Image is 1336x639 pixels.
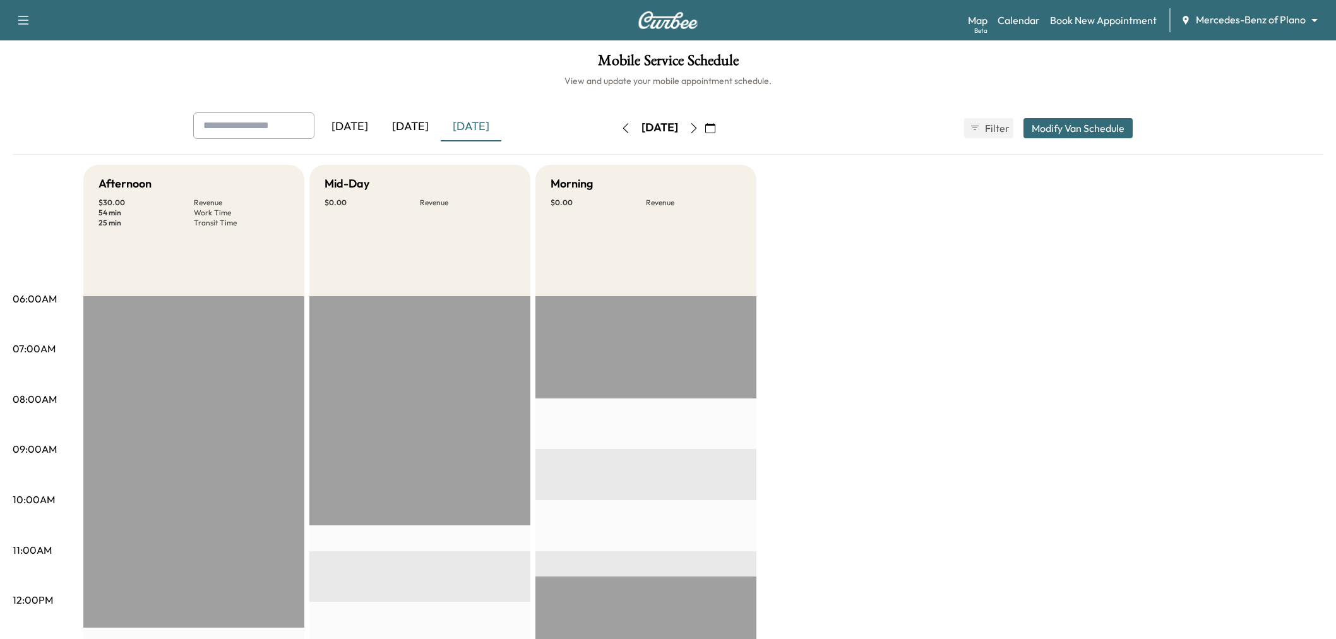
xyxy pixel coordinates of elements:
p: $ 0.00 [325,198,420,208]
h5: Morning [551,175,593,193]
a: Calendar [998,13,1040,28]
h5: Afternoon [98,175,152,193]
p: 06:00AM [13,291,57,306]
p: 08:00AM [13,391,57,407]
p: 07:00AM [13,341,56,356]
h6: View and update your mobile appointment schedule. [13,75,1323,87]
h1: Mobile Service Schedule [13,53,1323,75]
p: Transit Time [194,218,289,228]
div: [DATE] [319,112,380,141]
p: Revenue [420,198,515,208]
p: $ 30.00 [98,198,194,208]
h5: Mid-Day [325,175,369,193]
a: MapBeta [968,13,987,28]
div: Beta [974,26,987,35]
p: 25 min [98,218,194,228]
a: Book New Appointment [1050,13,1157,28]
p: 09:00AM [13,441,57,457]
button: Modify Van Schedule [1023,118,1133,138]
p: $ 0.00 [551,198,646,208]
p: 11:00AM [13,542,52,558]
p: 10:00AM [13,492,55,507]
p: Revenue [194,198,289,208]
img: Curbee Logo [638,11,698,29]
div: [DATE] [641,120,678,136]
p: 12:00PM [13,592,53,607]
div: [DATE] [380,112,441,141]
span: Mercedes-Benz of Plano [1196,13,1306,27]
p: Work Time [194,208,289,218]
p: 54 min [98,208,194,218]
span: Filter [985,121,1008,136]
p: Revenue [646,198,741,208]
div: [DATE] [441,112,501,141]
button: Filter [964,118,1013,138]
